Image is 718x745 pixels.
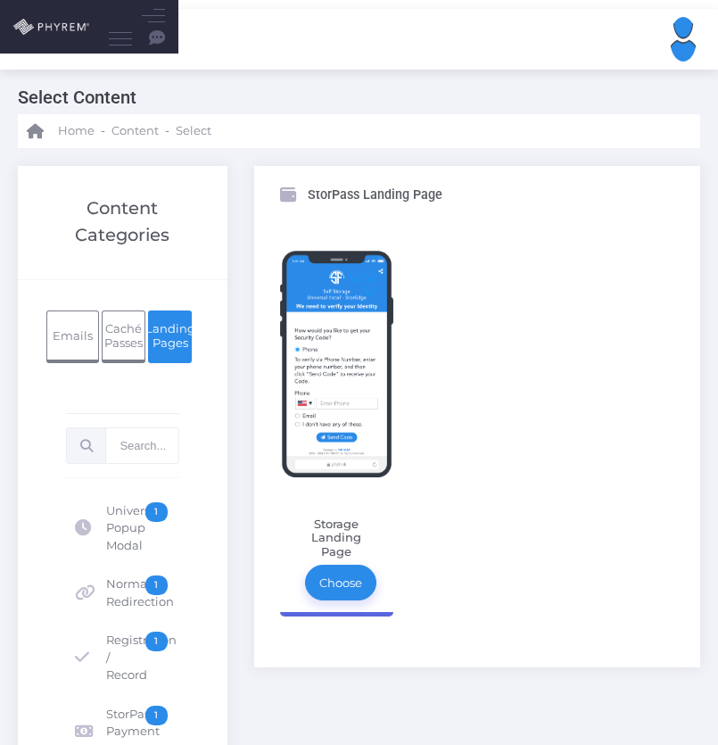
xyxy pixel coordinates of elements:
h6: Storage Landing Page [305,517,367,559]
a: Registration / Record 1 [66,621,180,695]
input: Search... [105,427,179,463]
span: Landing Pages [145,321,195,351]
a: Universal Popup Modal 1 [66,492,180,566]
span: Home [58,122,95,140]
span: Normal Redirection [106,575,146,610]
a: Content [111,114,159,148]
li: - [98,122,108,140]
span: 1 [145,502,168,522]
span: 1 [145,575,168,595]
a: Home [27,114,95,148]
span: 1 [145,706,168,725]
a: Choose [305,565,376,600]
span: Caché Passes [104,321,143,351]
span: Emails [53,328,93,343]
li: - [162,122,172,140]
div: Content Categories [44,195,202,248]
a: Select [176,114,211,148]
span: Select [176,122,211,140]
a: Normal Redirection 1 [66,565,180,621]
span: Registration / Record [106,632,146,684]
span: Universal Popup Modal [106,502,146,555]
span: 1 [145,632,168,651]
h3: Select Content [18,80,687,114]
span: Content [111,122,159,140]
h3: StorPass Landing Page [308,187,442,203]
